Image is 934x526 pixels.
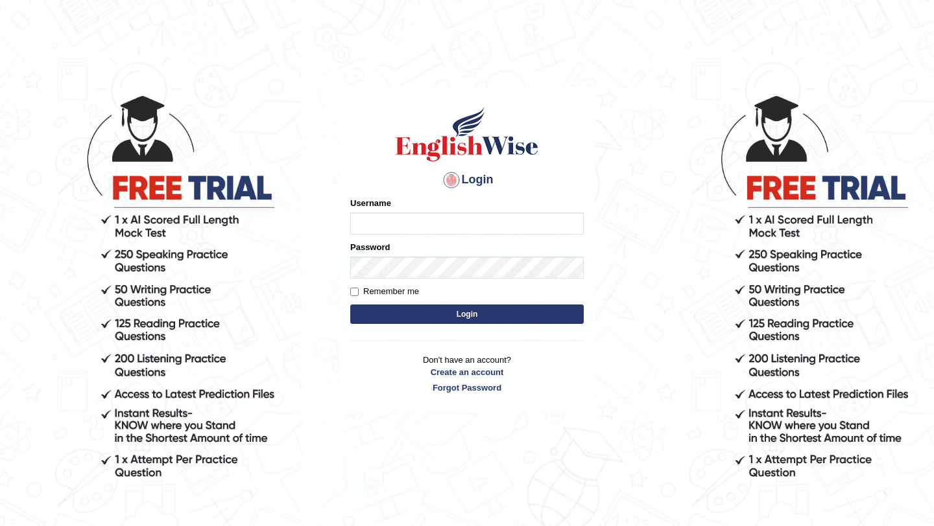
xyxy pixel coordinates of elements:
[350,288,359,296] input: Remember me
[350,366,584,378] a: Create an account
[393,105,541,163] img: Logo of English Wise sign in for intelligent practice with AI
[350,354,584,394] p: Don't have an account?
[350,241,390,253] label: Password
[350,170,584,190] h4: Login
[350,197,391,209] label: Username
[350,285,419,298] label: Remember me
[350,382,584,394] a: Forgot Password
[350,304,584,324] button: Login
